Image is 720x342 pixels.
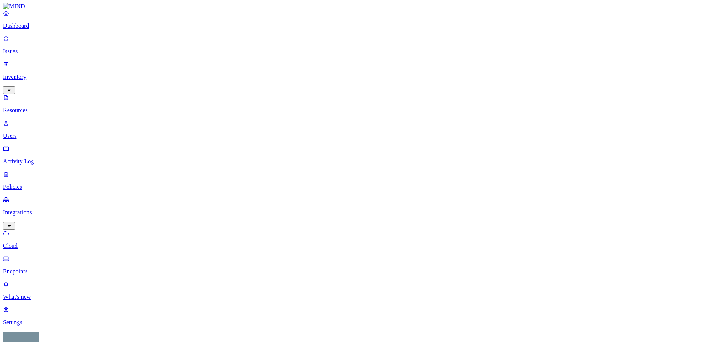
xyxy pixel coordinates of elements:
p: Dashboard [3,23,717,29]
a: MIND [3,3,717,10]
p: Users [3,133,717,139]
a: What's new [3,281,717,300]
a: Resources [3,94,717,114]
a: Settings [3,306,717,326]
a: Dashboard [3,10,717,29]
p: Integrations [3,209,717,216]
img: MIND [3,3,25,10]
p: What's new [3,294,717,300]
p: Issues [3,48,717,55]
a: Issues [3,35,717,55]
p: Cloud [3,243,717,249]
a: Activity Log [3,145,717,165]
a: Policies [3,171,717,190]
p: Resources [3,107,717,114]
a: Users [3,120,717,139]
p: Settings [3,319,717,326]
a: Endpoints [3,255,717,275]
p: Endpoints [3,268,717,275]
p: Activity Log [3,158,717,165]
p: Inventory [3,74,717,80]
p: Policies [3,184,717,190]
a: Integrations [3,196,717,229]
a: Cloud [3,230,717,249]
a: Inventory [3,61,717,93]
